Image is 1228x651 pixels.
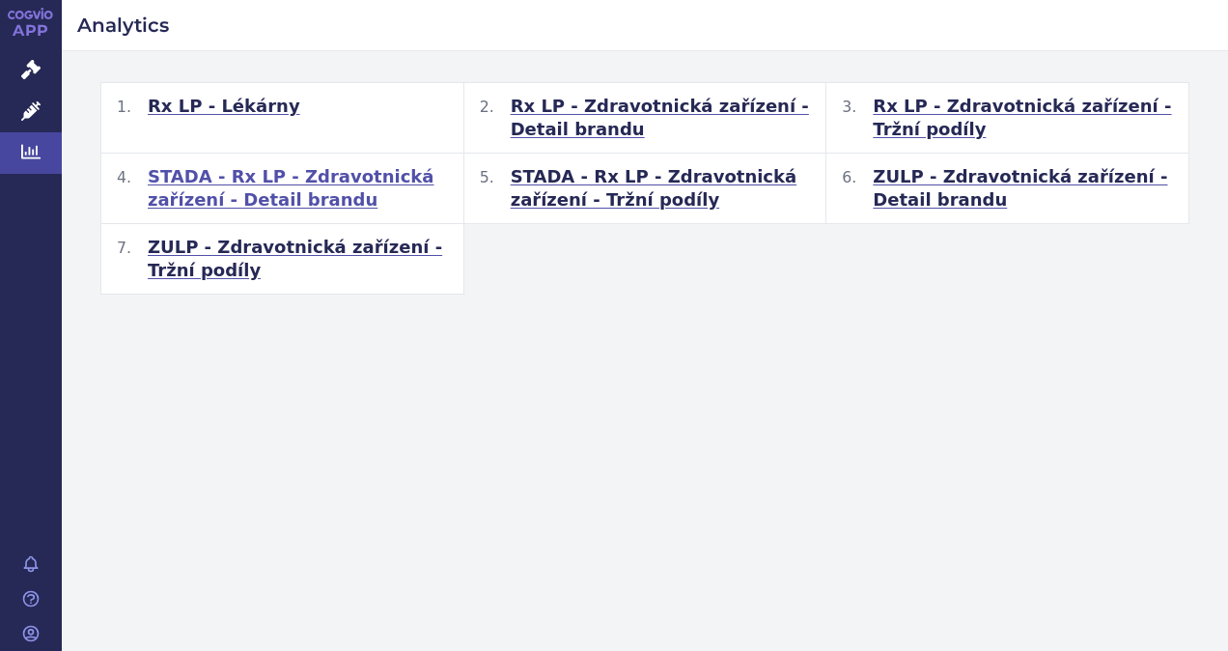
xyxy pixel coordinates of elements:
span: ZULP - Zdravotnická zařízení - Detail brandu [873,165,1173,212]
button: ZULP - Zdravotnická zařízení - Tržní podíly [101,224,464,295]
span: STADA - Rx LP - Zdravotnická zařízení - Detail brandu [148,165,448,212]
button: STADA - Rx LP - Zdravotnická zařízení - Tržní podíly [464,154,827,224]
span: Rx LP - Zdravotnická zařízení - Tržní podíly [873,95,1173,141]
span: STADA - Rx LP - Zdravotnická zařízení - Tržní podíly [511,165,811,212]
h2: Analytics [77,12,1213,39]
button: ZULP - Zdravotnická zařízení - Detail brandu [826,154,1189,224]
button: Rx LP - Lékárny [101,83,464,154]
span: Rx LP - Lékárny [148,95,300,118]
span: ZULP - Zdravotnická zařízení - Tržní podíly [148,236,448,282]
button: Rx LP - Zdravotnická zařízení - Tržní podíly [826,83,1189,154]
span: Rx LP - Zdravotnická zařízení - Detail brandu [511,95,811,141]
button: STADA - Rx LP - Zdravotnická zařízení - Detail brandu [101,154,464,224]
button: Rx LP - Zdravotnická zařízení - Detail brandu [464,83,827,154]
